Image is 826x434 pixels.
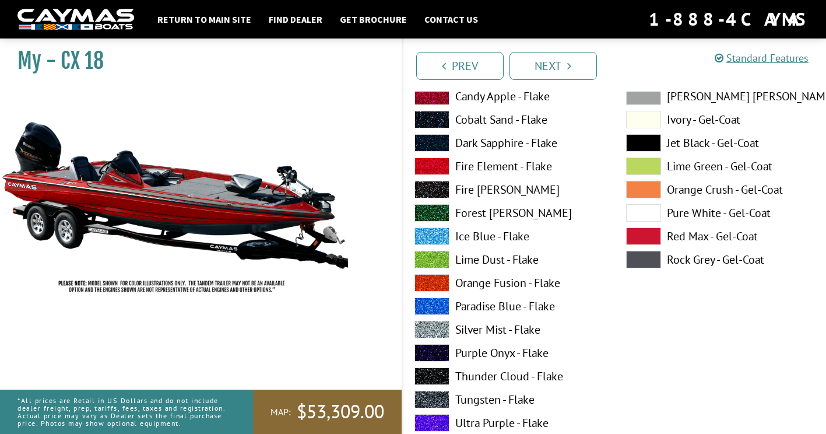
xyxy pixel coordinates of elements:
label: Thunder Cloud - Flake [414,367,603,385]
label: Rock Grey - Gel-Coat [626,251,814,268]
a: Contact Us [419,12,484,27]
label: Fire Element - Flake [414,157,603,175]
label: Orange Fusion - Flake [414,274,603,292]
a: MAP:$53,309.00 [253,390,402,434]
label: Orange Crush - Gel-Coat [626,181,814,198]
label: Red Max - Gel-Coat [626,228,814,245]
label: Purple Onyx - Flake [414,344,603,362]
label: Fire [PERSON_NAME] [414,181,603,198]
a: Get Brochure [334,12,413,27]
label: Cobalt Sand - Flake [414,111,603,128]
img: white-logo-c9c8dbefe5ff5ceceb0f0178aa75bf4bb51f6bca0971e226c86eb53dfe498488.png [17,9,134,30]
label: Candy Apple - Flake [414,87,603,105]
label: Silver Mist - Flake [414,321,603,338]
label: [PERSON_NAME] [PERSON_NAME] - Gel-Coat [626,87,814,105]
a: Next [509,52,597,80]
span: $53,309.00 [297,400,384,424]
p: *All prices are Retail in US Dollars and do not include dealer freight, prep, tariffs, fees, taxe... [17,391,227,433]
label: Forest [PERSON_NAME] [414,204,603,222]
label: Ultra Purple - Flake [414,414,603,432]
h1: My - CX 18 [17,48,372,74]
label: Lime Green - Gel-Coat [626,157,814,175]
label: Ivory - Gel-Coat [626,111,814,128]
label: Tungsten - Flake [414,391,603,408]
a: Prev [416,52,504,80]
a: Find Dealer [263,12,328,27]
a: Return to main site [152,12,257,27]
label: Jet Black - Gel-Coat [626,134,814,152]
label: Ice Blue - Flake [414,228,603,245]
span: MAP: [270,406,291,418]
label: Paradise Blue - Flake [414,297,603,315]
div: 1-888-4CAYMAS [649,6,809,32]
label: Dark Sapphire - Flake [414,134,603,152]
label: Lime Dust - Flake [414,251,603,268]
a: Standard Features [715,51,809,65]
label: Pure White - Gel-Coat [626,204,814,222]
